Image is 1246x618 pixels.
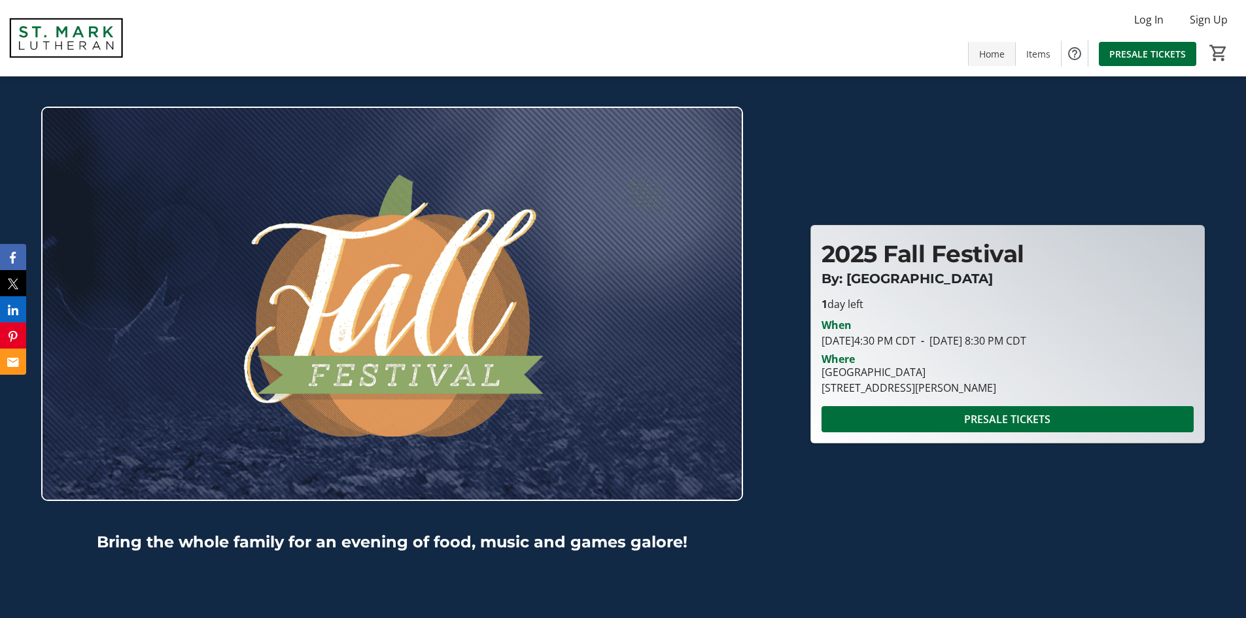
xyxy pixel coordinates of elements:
img: Campaign CTA Media Photo [41,107,743,502]
button: PRESALE TICKETS [822,406,1194,432]
a: PRESALE TICKETS [1099,42,1196,66]
span: Log In [1134,12,1164,27]
span: [DATE] 4:30 PM CDT [822,334,916,348]
span: PRESALE TICKETS [1109,47,1186,61]
span: 2025 Fall Festival [822,239,1024,268]
span: PRESALE TICKETS [964,411,1050,427]
div: [STREET_ADDRESS][PERSON_NAME] [822,380,996,396]
span: Home [979,47,1005,61]
a: Home [969,42,1015,66]
div: When [822,317,852,333]
span: By: [GEOGRAPHIC_DATA] [822,271,993,286]
span: - [916,334,929,348]
strong: Bring the whole family for an evening of food, music and games galore! [97,532,687,551]
a: Items [1016,42,1061,66]
span: 1 [822,297,827,311]
span: [DATE] 8:30 PM CDT [916,334,1026,348]
button: Help [1062,41,1088,67]
span: Sign Up [1190,12,1228,27]
button: Log In [1124,9,1174,30]
span: Items [1026,47,1050,61]
img: St. Mark Lutheran School's Logo [8,5,124,71]
p: day left [822,296,1194,312]
div: Where [822,354,855,364]
div: [GEOGRAPHIC_DATA] [822,364,996,380]
button: Cart [1207,41,1230,65]
button: Sign Up [1179,9,1238,30]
